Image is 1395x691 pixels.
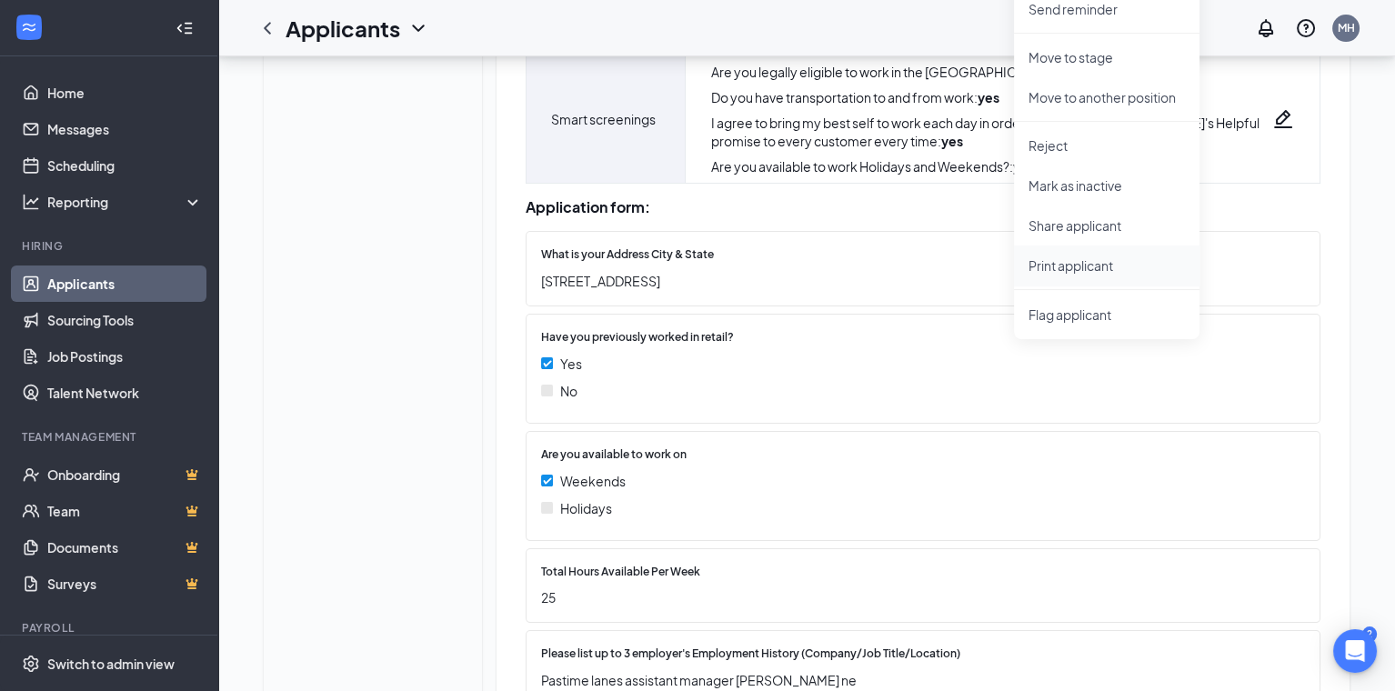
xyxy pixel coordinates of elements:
div: I agree to bring my best self to work each day in order to deliver on [PERSON_NAME]'s Helpful pro... [711,114,1272,150]
strong: yes [978,89,999,105]
div: Are you legally eligible to work in the [GEOGRAPHIC_DATA]? : [711,63,1272,81]
span: Have you previously worked in retail? [541,329,734,346]
p: Print applicant [1029,256,1185,275]
h1: Applicants [286,13,400,44]
div: Switch to admin view [47,655,175,673]
span: Smart screenings [551,97,656,142]
span: Flag applicant [1029,305,1185,325]
p: Reject [1029,136,1185,155]
span: Weekends [560,471,626,491]
svg: Settings [22,655,40,673]
a: Sourcing Tools [47,302,203,338]
strong: yes [941,133,963,149]
svg: WorkstreamLogo [20,18,38,36]
svg: Pencil [1272,108,1294,130]
a: SurveysCrown [47,566,203,602]
span: No [560,381,577,401]
svg: ChevronDown [407,17,429,39]
a: Messages [47,111,203,147]
span: Total Hours Available Per Week [541,564,700,581]
span: Please list up to 3 employer's Employment History (Company/Job Title/Location) [541,646,960,663]
a: Home [47,75,203,111]
div: Open Intercom Messenger [1333,629,1377,673]
p: Move to stage [1029,48,1185,66]
p: Share applicant [1029,216,1185,235]
a: Applicants [47,265,203,302]
a: DocumentsCrown [47,529,203,566]
svg: Analysis [22,193,40,211]
a: TeamCrown [47,493,203,529]
span: Yes [560,354,582,374]
div: Team Management [22,429,199,445]
a: Scheduling [47,147,203,184]
svg: QuestionInfo [1295,17,1317,39]
div: Reporting [47,193,204,211]
div: Do you have transportation to and from work : [711,88,1272,106]
div: 2 [1362,626,1377,642]
svg: Notifications [1255,17,1277,39]
a: OnboardingCrown [47,456,203,493]
div: Are you available to work Holidays and Weekends? : [711,157,1272,175]
span: What is your Address City & State [541,246,714,264]
span: Are you available to work on [541,446,687,464]
div: MH [1338,20,1355,35]
a: Job Postings [47,338,203,375]
svg: Collapse [176,19,194,37]
span: [STREET_ADDRESS] [541,271,1287,291]
svg: ChevronLeft [256,17,278,39]
p: Mark as inactive [1029,176,1185,195]
span: Holidays [560,498,612,518]
p: Move to another position [1029,88,1185,106]
div: Hiring [22,238,199,254]
div: Payroll [22,620,199,636]
span: 25 [541,587,1287,607]
div: Application form: [526,198,1320,216]
a: Talent Network [47,375,203,411]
